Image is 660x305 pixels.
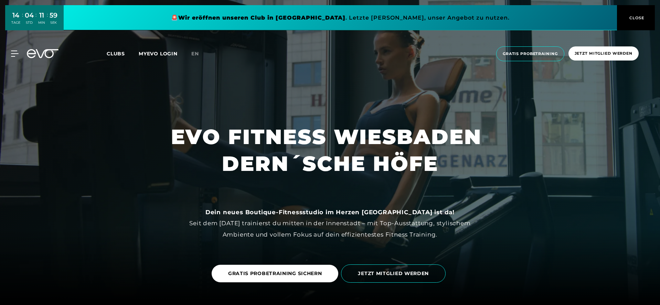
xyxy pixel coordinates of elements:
div: 04 [25,10,34,20]
div: 11 [38,10,45,20]
h1: EVO FITNESS WIESBADEN DERN´SCHE HÖFE [171,123,489,177]
div: Seit dem [DATE] trainierst du mitten in der Innenstadt – mit Top-Ausstattung, stylischem Ambiente... [175,207,485,240]
div: STD [25,20,34,25]
div: MIN [38,20,45,25]
span: CLOSE [628,15,645,21]
div: : [35,11,36,29]
div: : [22,11,23,29]
span: en [191,51,199,57]
button: CLOSE [617,5,655,30]
span: GRATIS PROBETRAINING SICHERN [228,270,322,277]
span: Gratis Probetraining [503,51,558,57]
div: : [47,11,48,29]
div: 59 [50,10,57,20]
a: en [191,50,207,58]
span: Clubs [107,51,125,57]
div: TAGE [11,20,20,25]
div: 14 [11,10,20,20]
span: JETZT MITGLIED WERDEN [358,270,429,277]
a: GRATIS PROBETRAINING SICHERN [212,265,339,282]
div: SEK [50,20,57,25]
a: Clubs [107,50,139,57]
a: Jetzt Mitglied werden [566,46,641,61]
a: JETZT MITGLIED WERDEN [341,259,448,288]
span: Jetzt Mitglied werden [575,51,632,56]
strong: Dein neues Boutique-Fitnessstudio im Herzen [GEOGRAPHIC_DATA] ist da! [205,209,455,216]
a: MYEVO LOGIN [139,51,178,57]
a: Gratis Probetraining [494,46,566,61]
